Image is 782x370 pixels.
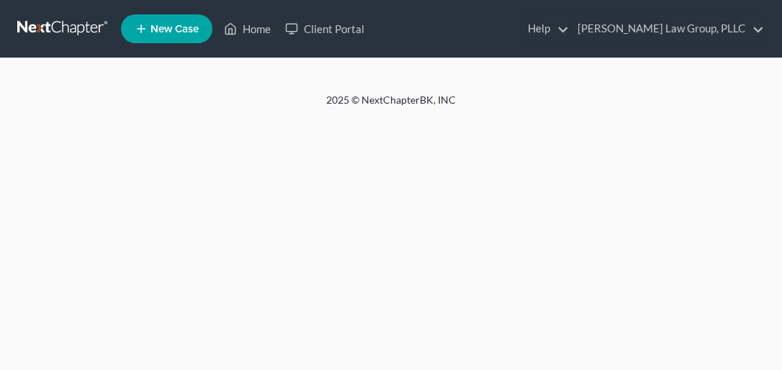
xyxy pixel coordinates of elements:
[217,16,278,42] a: Home
[45,93,737,119] div: 2025 © NextChapterBK, INC
[278,16,372,42] a: Client Portal
[121,14,212,43] new-legal-case-button: New Case
[521,16,569,42] a: Help
[570,16,764,42] a: [PERSON_NAME] Law Group, PLLC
